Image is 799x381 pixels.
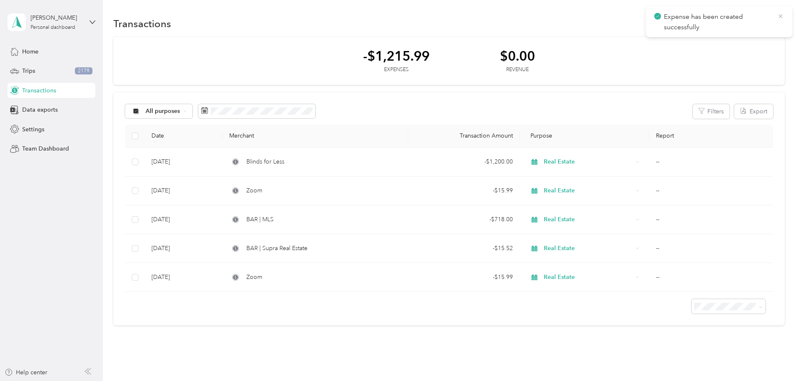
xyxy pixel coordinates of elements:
td: [DATE] [145,234,223,263]
div: $0.00 [500,49,535,63]
p: Expense has been created successfully [664,12,771,32]
span: BAR | Supra Real Estate [246,244,307,253]
span: Home [22,47,38,56]
span: Zoom [246,273,262,282]
span: Real Estate [544,186,633,195]
span: 2179 [75,67,92,75]
span: Data exports [22,105,58,114]
span: All purposes [146,108,180,114]
td: -- [649,234,773,263]
span: Trips [22,66,35,75]
td: -- [649,176,773,205]
span: Real Estate [544,157,633,166]
div: - $15.99 [415,273,513,282]
div: Personal dashboard [31,25,75,30]
td: [DATE] [145,176,223,205]
h1: Transactions [113,19,171,28]
td: [DATE] [145,263,223,292]
span: Blinds for Less [246,157,284,166]
span: BAR | MLS [246,215,274,224]
button: Help center [5,368,47,377]
th: Report [649,125,773,148]
th: Merchant [223,125,408,148]
td: -- [649,263,773,292]
td: [DATE] [145,205,223,234]
div: [PERSON_NAME] [31,13,83,22]
span: Settings [22,125,44,134]
th: Date [145,125,223,148]
span: Zoom [246,186,262,195]
span: Team Dashboard [22,144,69,153]
div: Revenue [500,66,535,74]
div: - $15.99 [415,186,513,195]
button: Filters [693,104,730,119]
td: -- [649,148,773,176]
div: - $15.52 [415,244,513,253]
div: - $718.00 [415,215,513,224]
span: Real Estate [544,215,633,224]
span: Transactions [22,86,56,95]
span: Real Estate [544,273,633,282]
td: [DATE] [145,148,223,176]
div: Expenses [363,66,430,74]
td: -- [649,205,773,234]
div: - $1,200.00 [415,157,513,166]
iframe: Everlance-gr Chat Button Frame [752,334,799,381]
button: Export [734,104,773,119]
span: Purpose [526,132,553,139]
div: -$1,215.99 [363,49,430,63]
th: Transaction Amount [408,125,520,148]
span: Real Estate [544,244,633,253]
